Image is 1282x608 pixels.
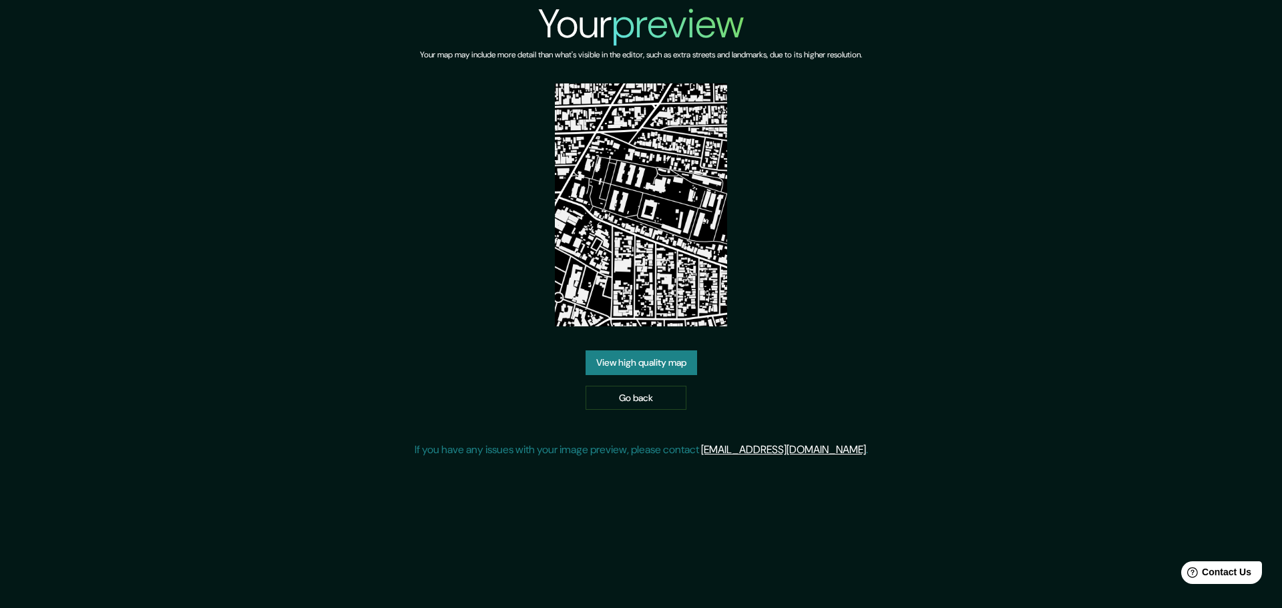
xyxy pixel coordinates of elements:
a: [EMAIL_ADDRESS][DOMAIN_NAME] [701,442,866,457]
a: Go back [586,386,686,410]
a: View high quality map [586,350,697,375]
img: created-map-preview [555,83,727,326]
h6: Your map may include more detail than what's visible in the editor, such as extra streets and lan... [420,48,862,62]
p: If you have any issues with your image preview, please contact . [415,442,868,458]
iframe: Help widget launcher [1163,556,1267,593]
